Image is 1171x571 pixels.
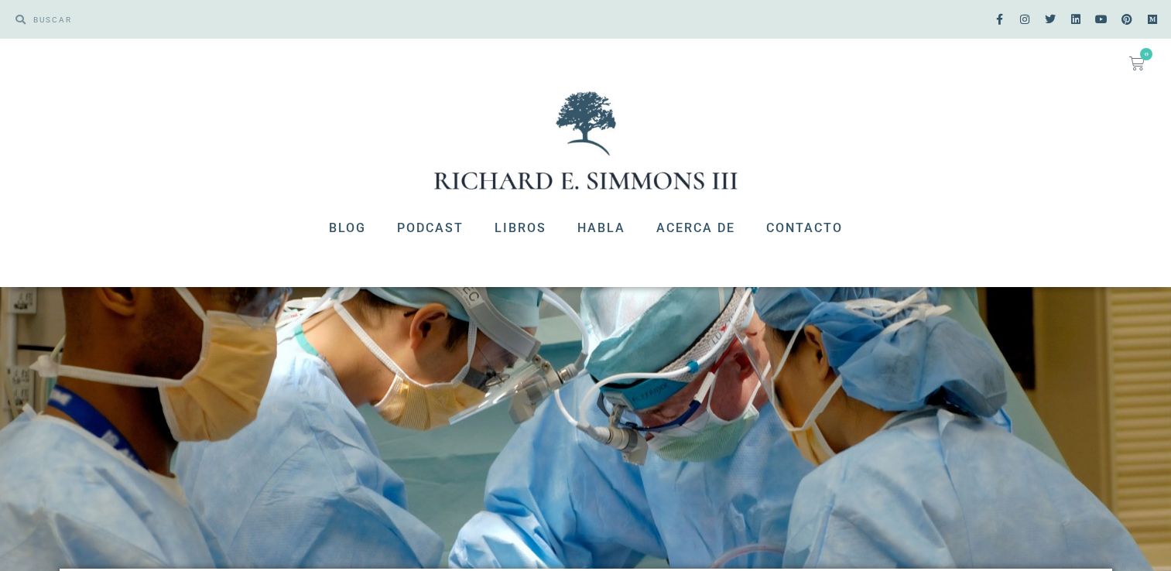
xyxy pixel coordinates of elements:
[382,208,479,248] a: Podcast
[26,8,578,31] input: BUSCAR
[562,208,641,248] a: Habla
[313,208,382,248] a: Blog
[1140,48,1152,60] span: 0
[1111,46,1163,80] a: 0
[641,208,751,248] a: Acerca de
[479,208,562,248] a: Libros
[751,208,858,248] a: Contacto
